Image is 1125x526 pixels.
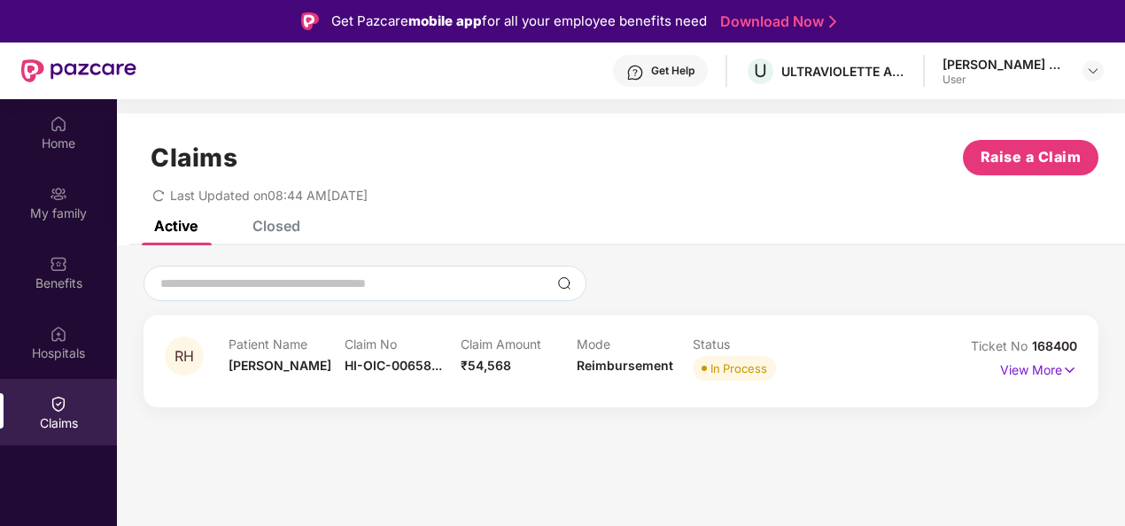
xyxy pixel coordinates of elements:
img: New Pazcare Logo [21,59,136,82]
p: Claim No [345,336,461,352]
p: Patient Name [229,336,345,352]
p: View More [1000,356,1077,380]
p: Claim Amount [461,336,577,352]
span: Reimbursement [577,358,673,373]
span: HI-OIC-00658... [345,358,442,373]
a: Download Now [720,12,831,31]
div: [PERSON_NAME] E A [943,56,1067,73]
button: Raise a Claim [963,140,1098,175]
img: svg+xml;base64,PHN2ZyBpZD0iSGVscC0zMngzMiIgeG1sbnM9Imh0dHA6Ly93d3cudzMub3JnLzIwMDAvc3ZnIiB3aWR0aD... [626,64,644,81]
span: [PERSON_NAME] [229,358,331,373]
img: svg+xml;base64,PHN2ZyBpZD0iU2VhcmNoLTMyeDMyIiB4bWxucz0iaHR0cDovL3d3dy53My5vcmcvMjAwMC9zdmciIHdpZH... [557,276,571,290]
div: Active [154,217,198,235]
span: 168400 [1032,338,1077,353]
img: svg+xml;base64,PHN2ZyBpZD0iSG9zcGl0YWxzIiB4bWxucz0iaHR0cDovL3d3dy53My5vcmcvMjAwMC9zdmciIHdpZHRoPS... [50,325,67,343]
span: Last Updated on 08:44 AM[DATE] [170,188,368,203]
img: svg+xml;base64,PHN2ZyBpZD0iQ2xhaW0iIHhtbG5zPSJodHRwOi8vd3d3LnczLm9yZy8yMDAwL3N2ZyIgd2lkdGg9IjIwIi... [50,395,67,413]
img: svg+xml;base64,PHN2ZyBpZD0iQmVuZWZpdHMiIHhtbG5zPSJodHRwOi8vd3d3LnczLm9yZy8yMDAwL3N2ZyIgd2lkdGg9Ij... [50,255,67,273]
img: Stroke [829,12,836,31]
div: ULTRAVIOLETTE AUTOMOTIVE PRIVATE LIMITED [781,63,905,80]
span: Ticket No [971,338,1032,353]
div: Get Help [651,64,694,78]
span: ₹54,568 [461,358,511,373]
img: svg+xml;base64,PHN2ZyBpZD0iSG9tZSIgeG1sbnM9Imh0dHA6Ly93d3cudzMub3JnLzIwMDAvc3ZnIiB3aWR0aD0iMjAiIG... [50,115,67,133]
div: Get Pazcare for all your employee benefits need [331,11,707,32]
div: In Process [710,360,767,377]
span: Raise a Claim [981,146,1082,168]
p: Mode [577,336,693,352]
img: svg+xml;base64,PHN2ZyBpZD0iRHJvcGRvd24tMzJ4MzIiIHhtbG5zPSJodHRwOi8vd3d3LnczLm9yZy8yMDAwL3N2ZyIgd2... [1086,64,1100,78]
p: Status [693,336,809,352]
div: Closed [252,217,300,235]
span: RH [175,349,194,364]
strong: mobile app [408,12,482,29]
h1: Claims [151,143,237,173]
img: svg+xml;base64,PHN2ZyB3aWR0aD0iMjAiIGhlaWdodD0iMjAiIHZpZXdCb3g9IjAgMCAyMCAyMCIgZmlsbD0ibm9uZSIgeG... [50,185,67,203]
span: redo [152,188,165,203]
span: U [754,60,767,81]
div: User [943,73,1067,87]
img: Logo [301,12,319,30]
img: svg+xml;base64,PHN2ZyB4bWxucz0iaHR0cDovL3d3dy53My5vcmcvMjAwMC9zdmciIHdpZHRoPSIxNyIgaGVpZ2h0PSIxNy... [1062,360,1077,380]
